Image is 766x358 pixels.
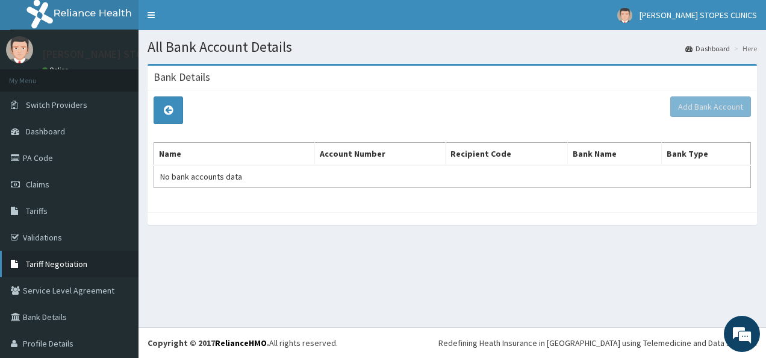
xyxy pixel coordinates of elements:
[314,143,445,166] th: Account Number
[6,36,33,63] img: User Image
[154,143,315,166] th: Name
[661,143,750,166] th: Bank Type
[63,68,202,83] div: Chat with us now
[26,126,65,137] span: Dashboard
[640,10,757,20] span: [PERSON_NAME] STOPES CLINICS
[568,143,661,166] th: Bank Name
[445,143,568,166] th: Recipient Code
[26,206,48,216] span: Tariffs
[617,8,632,23] img: User Image
[70,104,166,226] span: We're online!
[42,66,71,74] a: Online
[26,259,87,269] span: Tariff Negotiation
[26,99,87,110] span: Switch Providers
[42,49,200,60] p: [PERSON_NAME] STOPES CLINICS
[215,338,267,348] a: RelianceHMO
[198,6,226,35] div: Minimize live chat window
[731,43,757,54] li: Here
[685,43,730,54] a: Dashboard
[148,338,269,348] strong: Copyright © 2017 .
[26,179,49,190] span: Claims
[22,60,49,90] img: d_794563401_company_1708531726252_794563401
[160,171,242,182] span: No bank accounts data
[139,327,766,358] footer: All rights reserved.
[670,96,751,117] button: Add Bank Account
[148,39,757,55] h1: All Bank Account Details
[438,337,757,349] div: Redefining Heath Insurance in [GEOGRAPHIC_DATA] using Telemedicine and Data Science!
[154,72,210,83] h3: Bank Details
[6,234,229,276] textarea: Type your message and hit 'Enter'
